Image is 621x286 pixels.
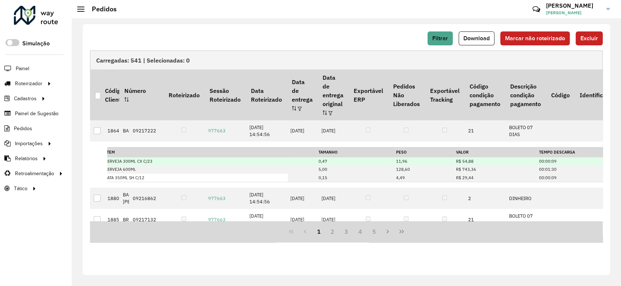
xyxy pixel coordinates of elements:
[317,165,395,174] td: 5,00
[455,147,538,157] th: Valor
[395,147,455,157] th: Peso
[246,69,287,120] th: Data Roteirizado
[287,209,317,230] td: [DATE]
[14,185,27,192] span: Tático
[100,69,129,120] th: Código Cliente
[103,120,132,142] td: 18647
[208,195,226,202] a: 977663
[317,120,348,142] td: [DATE]
[455,174,538,182] td: R$ 29,44
[103,165,287,174] td: CERVEJA 600ML
[119,188,162,209] td: BAR DA [PERSON_NAME]
[395,225,409,238] button: Last Page
[546,2,601,9] h3: [PERSON_NAME]
[119,209,162,230] td: BR GRILL
[16,65,29,72] span: Painel
[349,69,388,120] th: Exportável ERP
[103,174,287,182] td: LATA 350ML SH C/12
[455,157,538,166] td: R$ 54,88
[103,188,132,209] td: 18802
[317,147,395,157] th: Tamanho
[395,157,455,166] td: 11,96
[119,69,151,120] th: Número
[15,155,38,162] span: Relatórios
[208,217,226,223] a: 977663
[505,69,546,120] th: Descrição condição pagamento
[22,39,50,48] label: Simulação
[432,35,448,41] span: Filtrar
[15,110,59,117] span: Painel de Sugestão
[15,80,42,87] span: Roteirizador
[576,31,603,45] button: Excluir
[103,209,132,230] td: 18853
[14,125,32,132] span: Pedidos
[103,147,287,157] th: Item
[317,188,348,209] td: [DATE]
[546,10,601,16] span: [PERSON_NAME]
[500,31,570,45] button: Marcar não roteirizado
[367,225,381,238] button: 5
[464,188,505,209] td: 2
[312,225,326,238] button: 1
[505,120,546,142] td: BOLETO 07 DIAS
[428,31,453,45] button: Filtrar
[246,188,287,209] td: [DATE] 14:54:56
[464,120,505,142] td: 21
[317,157,395,166] td: 0,47
[580,35,598,41] span: Excluir
[395,174,455,182] td: 4,49
[505,188,546,209] td: DINHEIRO
[546,69,575,120] th: Código
[388,69,425,120] th: Pedidos Não Liberados
[119,120,162,142] td: BAR SERRA PAU
[246,209,287,230] td: [DATE] 14:54:56
[455,165,538,174] td: R$ 743,36
[208,128,226,134] a: 977663
[325,225,339,238] button: 2
[353,225,367,238] button: 4
[505,35,565,41] span: Marcar não roteirizado
[575,69,620,120] th: Identificador
[463,35,490,41] span: Download
[246,120,287,142] td: [DATE] 14:54:56
[464,69,505,120] th: Código condição pagamento
[287,120,317,142] td: [DATE]
[425,69,464,120] th: Exportável Tracking
[90,50,603,69] div: Carregadas: 541 | Selecionadas: 0
[129,188,161,209] td: 09216862
[381,225,395,238] button: Next Page
[505,209,546,230] td: BOLETO 07 DIAS
[14,95,37,102] span: Cadastros
[317,174,395,182] td: 0,15
[528,1,544,17] a: Contato Rápido
[317,209,348,230] td: [DATE]
[287,188,317,209] td: [DATE]
[464,209,505,230] td: 21
[129,120,161,142] td: 09217222
[317,69,348,120] th: Data de entrega original
[287,69,317,120] th: Data de entrega
[395,165,455,174] td: 128,60
[103,157,287,166] td: CERVEJA 300ML CX C/23
[339,225,353,238] button: 3
[204,69,245,120] th: Sessão Roteirizado
[129,209,161,230] td: 09217132
[15,170,54,177] span: Retroalimentação
[15,140,43,147] span: Importações
[459,31,494,45] button: Download
[84,5,117,13] h2: Pedidos
[445,2,522,22] div: Críticas? Dúvidas? Elogios? Sugestões? Entre em contato conosco!
[163,69,204,120] th: Roteirizado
